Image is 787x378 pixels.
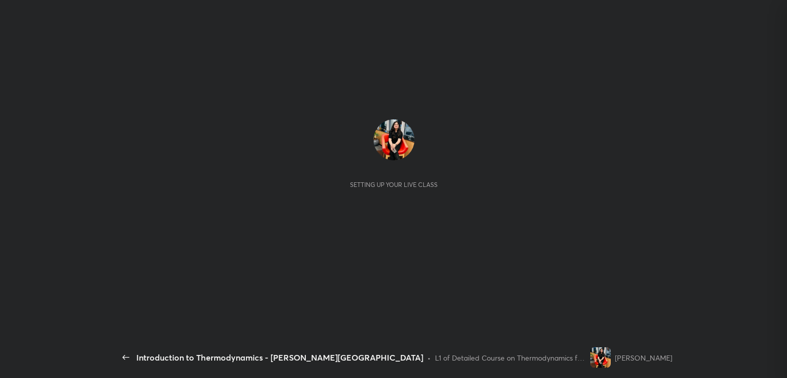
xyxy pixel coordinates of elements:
div: L1 of Detailed Course on Thermodynamics for CSIR NET [DATE] [435,352,586,363]
div: • [427,352,431,363]
div: Introduction to Thermodynamics - [PERSON_NAME][GEOGRAPHIC_DATA] [136,351,423,364]
div: Setting up your live class [350,181,438,188]
img: 14e689ce0dc24dc783dc9a26bdb6f65d.jpg [590,347,611,368]
img: 14e689ce0dc24dc783dc9a26bdb6f65d.jpg [374,119,415,160]
div: [PERSON_NAME] [615,352,672,363]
